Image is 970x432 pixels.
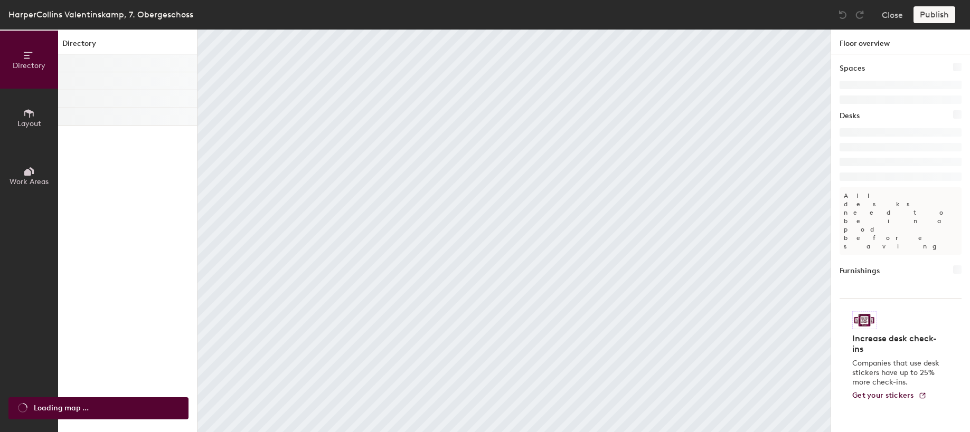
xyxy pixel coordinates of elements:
h4: Increase desk check-ins [852,333,943,354]
h1: Directory [58,38,197,54]
span: Directory [13,61,45,70]
span: Layout [17,119,41,128]
span: Work Areas [10,177,49,186]
span: Get your stickers [852,391,914,400]
img: Sticker logo [852,311,877,329]
p: All desks need to be in a pod before saving [840,187,962,255]
h1: Floor overview [831,30,970,54]
span: Loading map ... [34,402,89,414]
a: Get your stickers [852,391,927,400]
img: Undo [837,9,848,20]
button: Close [882,6,903,23]
h1: Furnishings [840,265,880,277]
p: Companies that use desk stickers have up to 25% more check-ins. [852,359,943,387]
h1: Desks [840,110,860,122]
img: Redo [854,9,865,20]
h1: Spaces [840,63,865,74]
canvas: Map [197,30,831,432]
div: HarperCollins Valentinskamp, 7. Obergeschoss [8,8,193,21]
